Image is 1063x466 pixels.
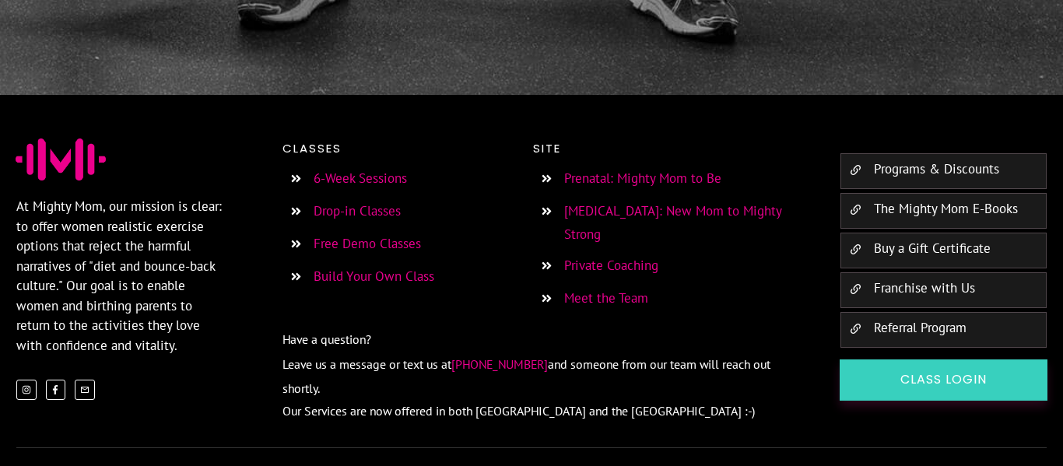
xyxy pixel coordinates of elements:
[282,403,755,419] span: Our Services are now offered in both [GEOGRAPHIC_DATA] and the [GEOGRAPHIC_DATA] :-)
[16,197,226,356] p: At Mighty Mom, our mission is clear: to offer women realistic exercise options that reject the ha...
[314,202,401,219] a: Drop-in Classes
[840,359,1047,400] a: Class Login
[564,257,658,274] a: Private Coaching
[282,138,521,159] p: Classes
[282,356,770,395] span: and someone from our team will reach out shortly.
[16,138,106,180] img: Favicon Jessica Sennet Mighty Mom Prenatal Postpartum Mom & Baby Fitness Programs Toronto Ontario...
[564,289,648,307] a: Meet the Team
[533,138,808,159] p: Site
[564,170,721,187] a: Prenatal: Mighty Mom to Be
[451,356,548,372] span: [PHONE_NUMBER]
[874,240,991,257] a: Buy a Gift Certificate
[874,279,975,296] a: Franchise with Us
[874,200,1018,217] a: The Mighty Mom E-Books
[859,371,1028,388] span: Class Login
[314,268,434,285] a: Build Your Own Class
[314,170,407,187] a: 6-Week Sessions
[874,319,967,336] a: Referral Program
[874,160,999,177] a: Programs & Discounts
[564,202,781,243] a: [MEDICAL_DATA]: New Mom to Mighty Strong
[451,354,548,373] a: [PHONE_NUMBER]
[282,356,451,372] span: Leave us a message or text us at
[314,235,421,252] a: Free Demo Classes
[282,331,371,347] span: Have a question?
